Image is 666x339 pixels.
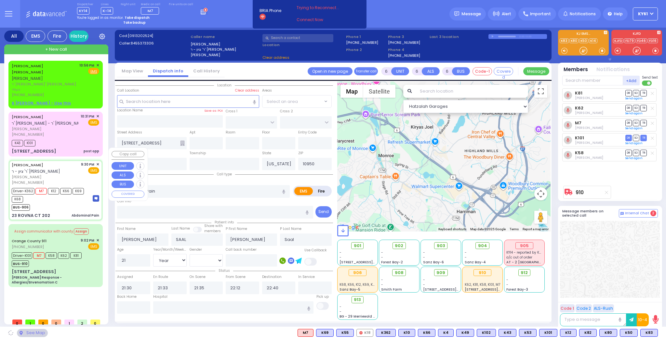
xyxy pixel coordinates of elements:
span: K69 [73,188,84,195]
span: Patient info [211,220,237,225]
span: SO [633,135,639,141]
div: K4 [438,329,454,337]
span: [0913202524] [128,33,153,38]
label: En Route [153,274,168,280]
h5: Message members on selected call [562,209,619,218]
span: 10:56 PM [79,63,94,68]
span: Send text [642,75,658,80]
button: Send [315,206,332,218]
button: KY61 [633,7,658,20]
span: - [340,304,341,309]
span: Phone 1 [346,34,386,40]
span: - [465,255,467,260]
span: - [506,282,508,287]
span: 0 [12,320,22,324]
span: 904 [478,243,487,249]
a: 910 [576,190,584,195]
label: Night unit [121,3,135,6]
a: Send again [625,126,643,130]
span: DR [625,90,632,96]
label: Pick up [316,294,329,299]
label: Location Name [117,108,143,113]
span: - [423,255,425,260]
span: K68 [12,196,23,203]
strong: Take dispatch [125,15,150,20]
button: Show satellite imagery [363,85,395,98]
button: Show street map [340,85,363,98]
a: Connect Now [297,17,348,23]
img: Google [339,223,360,232]
span: Notifications [570,11,596,17]
span: 902 [395,243,403,249]
button: Code-1 [473,67,492,75]
label: KJFD [611,32,662,37]
span: EMS [88,119,99,126]
span: ✕ [96,63,99,68]
button: UNIT [391,67,409,75]
span: ✕ [96,238,99,243]
label: Use Callback [304,248,327,253]
span: Message [461,11,481,17]
span: DR [625,135,632,141]
label: [PERSON_NAME] [191,42,260,47]
span: M7 [35,188,47,195]
label: Clear address [235,88,259,93]
span: 0 [38,320,48,324]
input: Search hospital [153,301,313,314]
u: 6 [PERSON_NAME] - Use this [12,100,71,106]
button: ALS [422,67,440,75]
label: KJ EMS... [558,32,609,37]
button: +Add [623,76,640,85]
label: Cross 1 [226,109,237,114]
button: Code 1 [560,304,575,312]
span: Internal Chat [625,211,649,216]
div: [STREET_ADDRESS] [12,269,56,275]
span: Assign communicator with county [14,229,73,234]
a: K50 [579,38,588,43]
span: Sanz Bay-6 [423,260,444,265]
div: BLS [499,329,516,337]
label: [PHONE_NUMBER] [388,53,420,58]
div: K102 [477,329,496,337]
span: 2 [650,210,656,216]
button: BUS [452,67,470,75]
div: BLS [477,329,496,337]
div: [PERSON_NAME] Response - Allergies/Envenomation C [12,275,99,285]
label: P First Name [226,226,247,232]
button: Transfer call [354,67,378,75]
span: K43 [12,140,23,146]
div: Year/Month/Week/Day [153,247,187,252]
label: ר' ציון - ר' [PERSON_NAME] [191,47,260,52]
a: Send again [625,141,643,145]
span: 9:02 PM [81,238,94,243]
span: K62, K81, K58, K101, M7 [465,282,500,287]
span: SO [633,90,639,96]
span: [PHONE_NUMBER] [12,180,44,185]
span: ר' [PERSON_NAME]' [PERSON_NAME] העלד [12,82,77,92]
a: K14 [589,38,597,43]
div: 910 [473,269,491,276]
a: Send again [625,96,643,100]
span: ר' ציון - ר' [PERSON_NAME] [12,169,60,174]
button: Covered [494,67,513,75]
span: 0 [90,320,100,324]
span: Yoel Katz [575,155,603,160]
label: On Scene [190,274,206,280]
a: [PERSON_NAME] [12,162,43,168]
div: Fire [47,31,67,42]
label: Lines [101,3,113,6]
label: From Scene [226,274,246,280]
div: BLS [418,329,435,337]
label: Hospital [153,294,167,299]
label: ZIP [298,151,303,156]
span: [STREET_ADDRESS][PERSON_NAME] [465,287,526,292]
span: TR [640,90,647,96]
span: Phone 2 [346,47,386,53]
span: ר' [PERSON_NAME] - ר' [PERSON_NAME] [12,120,86,126]
label: Caller name [191,34,260,40]
a: [PERSON_NAME] [PERSON_NAME] [12,63,43,75]
div: ALS [298,329,313,337]
label: Floor [262,130,270,135]
span: - [465,250,467,255]
label: Call back number [226,247,257,252]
